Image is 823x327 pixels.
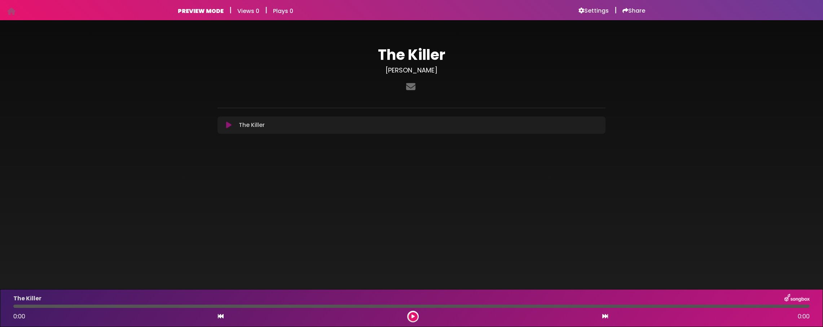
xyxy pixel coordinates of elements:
h3: [PERSON_NAME] [217,66,606,74]
h5: | [265,6,267,14]
a: Settings [578,7,609,14]
h6: Views 0 [237,8,259,14]
a: Share [622,7,645,14]
h6: Plays 0 [273,8,293,14]
h5: | [615,6,617,14]
p: The Killer [239,121,265,129]
h5: | [229,6,232,14]
h6: PREVIEW MODE [178,8,224,14]
h1: The Killer [217,46,606,63]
